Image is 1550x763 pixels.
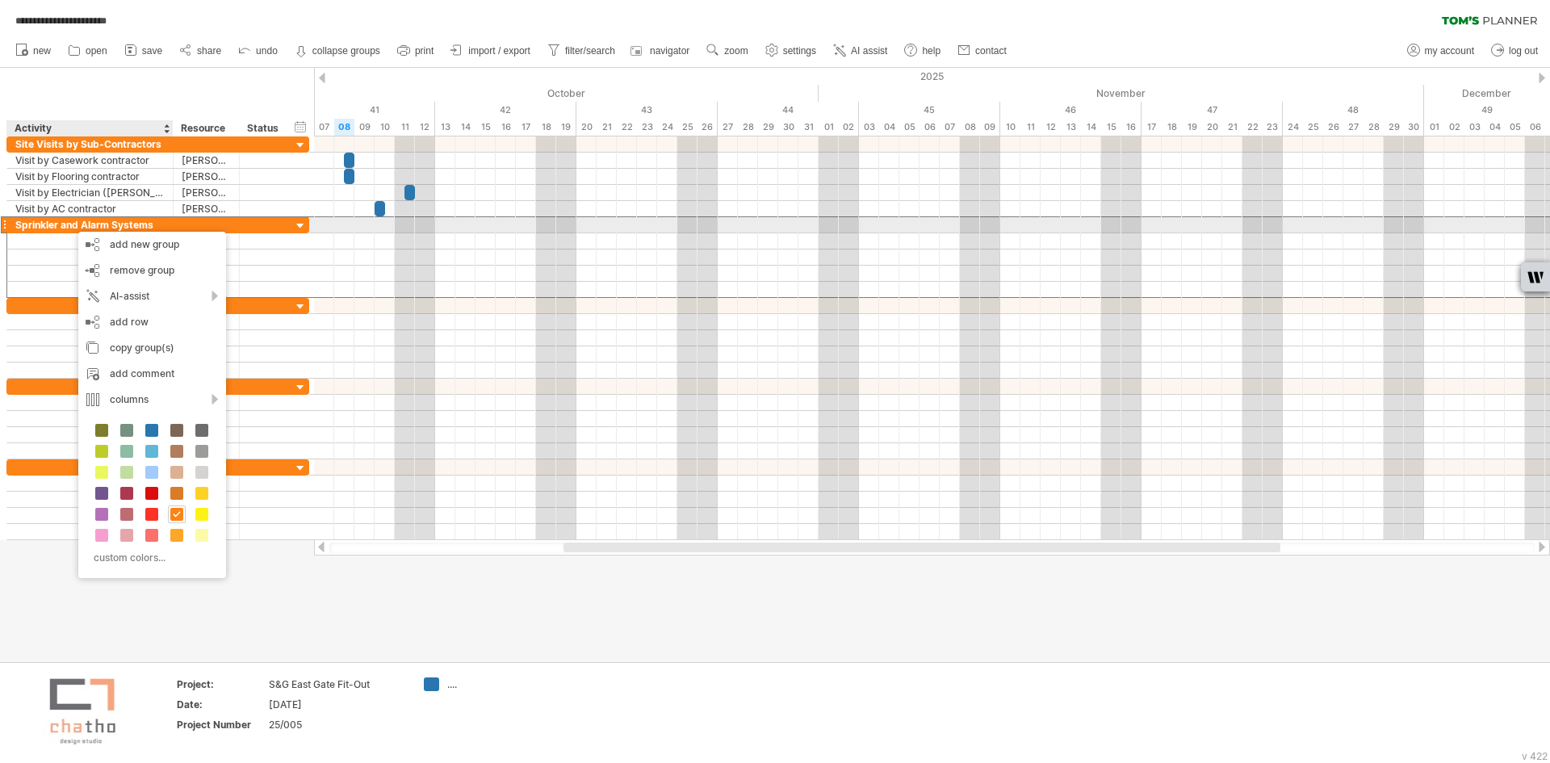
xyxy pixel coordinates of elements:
div: Visit by Electrician ([PERSON_NAME] [15,185,165,200]
div: Site Visits by Sub-Contractors [15,136,165,152]
a: log out [1487,40,1543,61]
div: [PERSON_NAME] [182,201,231,216]
div: Saturday, 25 October 2025 [677,119,697,136]
span: open [86,45,107,57]
div: .... [447,677,535,691]
div: AI-assist [78,283,226,309]
div: Friday, 17 October 2025 [516,119,536,136]
div: Wednesday, 19 November 2025 [1182,119,1202,136]
div: Sunday, 23 November 2025 [1263,119,1283,136]
div: Wednesday, 15 October 2025 [475,119,496,136]
div: Thursday, 16 October 2025 [496,119,516,136]
div: Tuesday, 28 October 2025 [738,119,758,136]
div: Tuesday, 4 November 2025 [879,119,899,136]
a: navigator [628,40,694,61]
div: Saturday, 15 November 2025 [1101,119,1121,136]
div: Friday, 21 November 2025 [1222,119,1242,136]
span: undo [256,45,278,57]
div: Friday, 10 October 2025 [375,119,395,136]
div: Monday, 3 November 2025 [859,119,879,136]
div: Activity [15,120,164,136]
div: Sprinkler and Alarm Systems [15,217,165,233]
span: navigator [650,45,689,57]
div: Tuesday, 11 November 2025 [1020,119,1041,136]
div: [PERSON_NAME] [182,169,231,184]
div: Thursday, 9 October 2025 [354,119,375,136]
div: Date: [177,698,266,711]
div: Sunday, 19 October 2025 [556,119,576,136]
div: Wednesday, 29 October 2025 [758,119,778,136]
div: Tuesday, 18 November 2025 [1162,119,1182,136]
div: Tuesday, 7 October 2025 [314,119,334,136]
div: Wednesday, 12 November 2025 [1041,119,1061,136]
div: Saturday, 29 November 2025 [1384,119,1404,136]
div: Sunday, 30 November 2025 [1404,119,1424,136]
div: Thursday, 23 October 2025 [637,119,657,136]
span: zoom [724,45,748,57]
div: Project: [177,677,266,691]
div: Sunday, 26 October 2025 [697,119,718,136]
div: 42 [435,102,576,119]
div: 41 [294,102,435,119]
img: a7afadfc-1607-4ab0-acf0-2fd66ec72651.png [42,677,125,745]
div: Resource [181,120,230,136]
span: contact [975,45,1007,57]
span: new [33,45,51,57]
div: Friday, 5 December 2025 [1505,119,1525,136]
div: Visit by AC contractor [15,201,165,216]
a: contact [953,40,1012,61]
div: Thursday, 6 November 2025 [920,119,940,136]
div: Monday, 1 December 2025 [1424,119,1444,136]
span: share [197,45,221,57]
div: Tuesday, 2 December 2025 [1444,119,1464,136]
div: Sunday, 16 November 2025 [1121,119,1142,136]
div: Monday, 20 October 2025 [576,119,597,136]
div: Saturday, 1 November 2025 [819,119,839,136]
a: print [393,40,438,61]
div: Friday, 31 October 2025 [798,119,819,136]
a: new [11,40,56,61]
div: Wednesday, 5 November 2025 [899,119,920,136]
a: open [64,40,112,61]
span: log out [1509,45,1538,57]
div: 45 [859,102,1000,119]
div: S&G East Gate Fit-Out [269,677,404,691]
a: filter/search [543,40,620,61]
div: [DATE] [269,698,404,711]
a: import / export [446,40,535,61]
div: custom colors... [86,547,213,568]
div: Thursday, 30 October 2025 [778,119,798,136]
div: Saturday, 11 October 2025 [395,119,415,136]
div: 47 [1142,102,1283,119]
div: add comment [78,361,226,387]
span: my account [1425,45,1474,57]
div: 44 [718,102,859,119]
div: 46 [1000,102,1142,119]
div: Tuesday, 14 October 2025 [455,119,475,136]
div: Status [247,120,283,136]
a: collapse groups [291,40,385,61]
div: columns [78,387,226,413]
div: Thursday, 4 December 2025 [1485,119,1505,136]
span: save [142,45,162,57]
span: help [922,45,940,57]
a: help [900,40,945,61]
div: Sunday, 12 October 2025 [415,119,435,136]
div: Project Number [177,718,266,732]
div: add row [78,309,226,335]
div: Wednesday, 3 December 2025 [1464,119,1485,136]
div: Monday, 13 October 2025 [435,119,455,136]
div: Tuesday, 21 October 2025 [597,119,617,136]
div: Monday, 10 November 2025 [1000,119,1020,136]
span: settings [783,45,816,57]
div: Wednesday, 26 November 2025 [1323,119,1343,136]
div: Monday, 17 November 2025 [1142,119,1162,136]
div: Thursday, 13 November 2025 [1061,119,1081,136]
div: Tuesday, 25 November 2025 [1303,119,1323,136]
div: Friday, 28 November 2025 [1364,119,1384,136]
div: Visit by Casework contractor [15,153,165,168]
a: save [120,40,167,61]
div: October 2025 [193,85,819,102]
div: Sunday, 9 November 2025 [980,119,1000,136]
strong: collapse groups [312,45,380,57]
